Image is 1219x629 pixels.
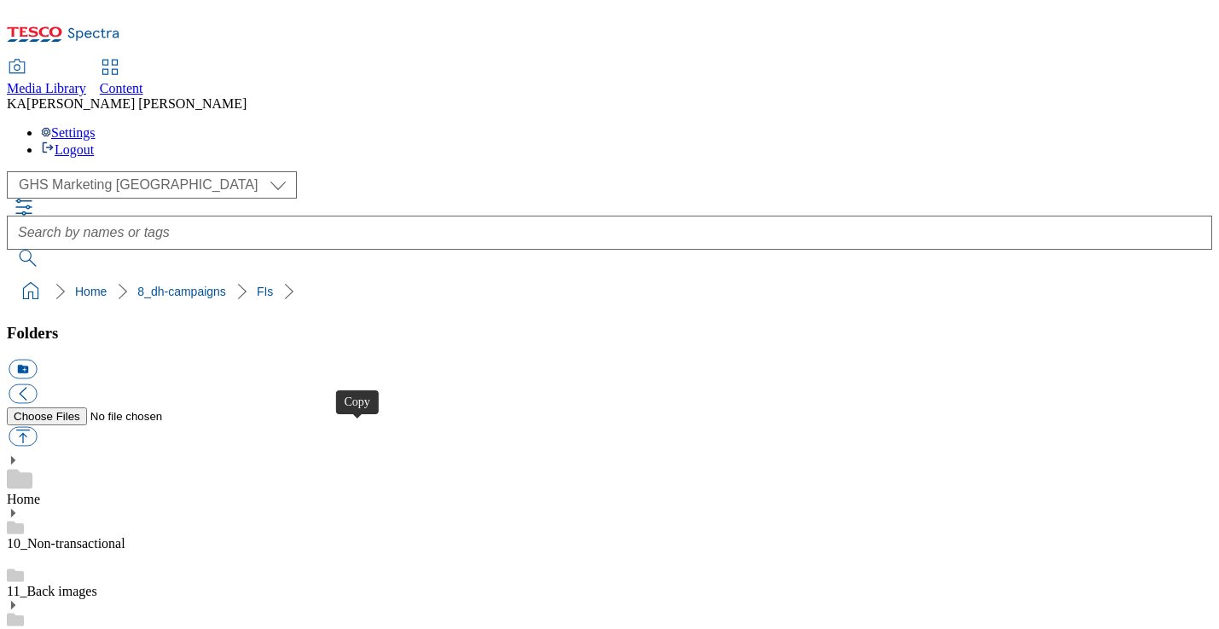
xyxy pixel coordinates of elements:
[7,96,26,111] span: KA
[100,61,143,96] a: Content
[7,324,1212,343] h3: Folders
[7,61,86,96] a: Media Library
[17,278,44,305] a: home
[75,285,107,298] a: Home
[26,96,247,111] span: [PERSON_NAME] [PERSON_NAME]
[7,216,1212,250] input: Search by names or tags
[41,125,96,140] a: Settings
[7,81,86,95] span: Media Library
[7,492,40,506] a: Home
[41,142,94,157] a: Logout
[7,536,125,551] a: 10_Non-transactional
[7,584,97,598] a: 11_Back images
[100,81,143,95] span: Content
[257,285,273,298] a: FIs
[137,285,226,298] a: 8_dh-campaigns
[7,275,1212,308] nav: breadcrumb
